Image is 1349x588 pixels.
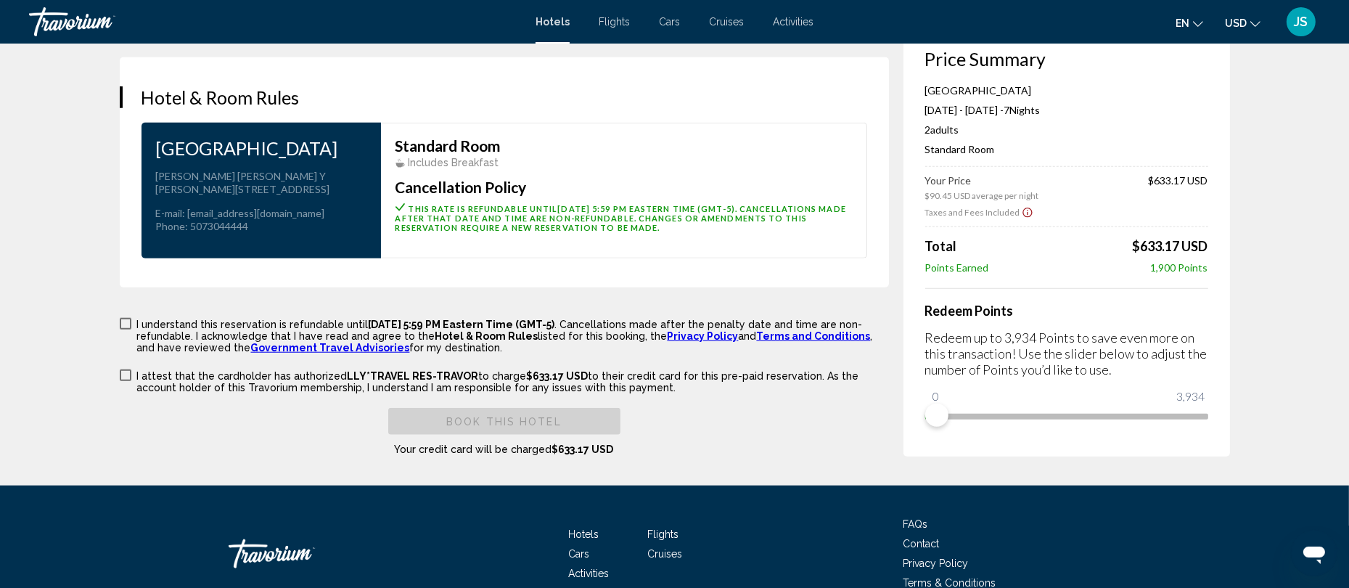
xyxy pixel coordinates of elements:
span: LLY*TRAVEL RES-TRAVOR [348,370,479,382]
span: Taxes and Fees Included [925,207,1020,218]
p: I attest that the cardholder has authorized to charge to their credit card for this pre-paid rese... [137,370,889,393]
p: [DATE] - [DATE] - [925,104,1208,116]
span: $90.45 USD average per night [925,190,1039,201]
a: Activities [568,568,609,579]
span: Includes Breakfast [409,157,499,168]
span: Adults [931,123,959,136]
span: en [1176,17,1189,29]
button: Show Taxes and Fees breakdown [925,205,1033,219]
button: Show Taxes and Fees disclaimer [1022,205,1033,219]
span: $633.17 USD [552,444,614,455]
h3: Cancellation Policy [395,179,852,195]
span: : [EMAIL_ADDRESS][DOMAIN_NAME] [183,207,325,219]
h3: [GEOGRAPHIC_DATA] [156,137,366,159]
span: 1,900 Points [1151,261,1208,274]
span: $633.17 USD [1133,238,1208,254]
span: JS [1295,15,1308,29]
h3: Standard Room [395,138,852,154]
span: [DATE] 5:59 PM Eastern Time (GMT-5) [369,319,555,330]
h4: Redeem Points [925,303,1208,319]
a: Terms and Conditions [757,330,871,342]
button: Change currency [1225,12,1260,33]
p: I understand this reservation is refundable until . Cancellations made after the penalty date and... [137,319,889,354]
a: Contact [903,538,940,550]
span: Your Price [925,174,1039,187]
a: Government Travel Advisories [251,342,410,354]
a: Privacy Policy [903,558,969,569]
a: Activities [773,16,813,28]
span: Book this hotel [446,416,562,428]
button: Change language [1176,12,1203,33]
a: Hotels [568,528,599,540]
a: Travorium [229,532,374,576]
a: Flights [599,16,630,28]
a: Cars [568,548,589,560]
span: 7 [1004,104,1010,116]
span: : 5073044444 [186,220,249,232]
span: This rate is refundable until . Cancellations made after that date and time are non-refundable. C... [395,204,846,232]
button: Book this hotel [388,408,620,435]
span: [DATE] 5:59 PM Eastern Time (GMT-5) [557,204,735,213]
span: USD [1225,17,1247,29]
span: Nights [1010,104,1041,116]
a: Flights [647,528,678,540]
h3: Price Summary [925,48,1208,70]
h3: Hotel & Room Rules [142,86,867,108]
a: FAQs [903,518,928,530]
iframe: Button to launch messaging window [1291,530,1337,576]
span: 3,934 [1175,388,1207,405]
p: [GEOGRAPHIC_DATA] [925,84,1208,97]
p: [PERSON_NAME] [PERSON_NAME] Y [PERSON_NAME][STREET_ADDRESS] [156,170,366,196]
span: E-mail [156,207,183,219]
span: Your credit card will be charged [395,444,614,455]
a: Cruises [647,548,682,560]
p: Standard Room [925,143,1208,155]
span: Hotel & Room Rules [435,330,538,342]
button: User Menu [1282,7,1320,37]
span: Points Earned [925,261,989,274]
a: Cars [659,16,680,28]
span: 2 [925,123,959,136]
span: Phone [156,220,186,232]
span: $633.17 USD [527,370,589,382]
span: Total [925,238,957,254]
a: Privacy Policy [668,330,739,342]
a: Hotels [536,16,570,28]
span: $633.17 USD [1149,174,1208,201]
span: 0 [931,388,942,405]
a: Cruises [709,16,744,28]
a: Travorium [29,7,521,36]
p: Redeem up to 3,934 Points to save even more on this transaction! Use the slider below to adjust t... [925,330,1208,377]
